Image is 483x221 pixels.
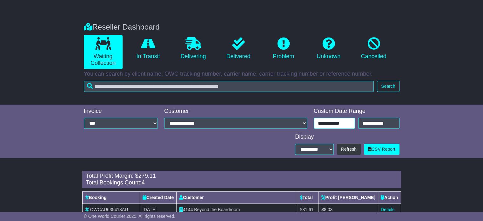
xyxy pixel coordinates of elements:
[174,35,213,62] a: Delivering
[314,108,399,115] div: Custom Date Range
[377,81,399,92] button: Search
[143,207,157,212] span: [DATE]
[164,108,307,115] div: Customer
[82,191,140,204] th: Booking
[84,214,176,219] span: © One World Courier 2025. All rights reserved.
[138,173,156,179] span: 279.11
[81,23,403,32] div: Reseller Dashboard
[381,207,394,212] a: Details
[129,35,168,62] a: In Transit
[297,191,319,204] th: Total
[86,179,397,186] div: Total Bookings Count:
[84,108,158,115] div: Invoice
[177,191,297,204] th: Customer
[324,207,332,212] span: 8.03
[194,207,240,212] span: Beyond the Boardroom
[86,173,397,180] div: Total Profit Margin: $
[309,35,348,62] a: Unknown
[302,207,313,212] span: 31.61
[337,144,361,155] button: Refresh
[364,144,399,155] a: CSV Report
[183,207,193,212] span: 4144
[354,35,393,62] a: Cancelled
[140,191,176,204] th: Created Date
[90,207,128,212] span: OWCAU635418AU
[295,134,399,141] div: Display
[264,35,303,62] a: Problem
[142,179,145,186] span: 4
[219,35,258,62] a: Delivered
[84,35,123,69] a: Waiting Collection
[378,191,401,204] th: Action
[319,191,378,204] th: Profit [PERSON_NAME]
[84,71,399,78] p: You can search by client name, OWC tracking number, carrier name, carrier tracking number or refe...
